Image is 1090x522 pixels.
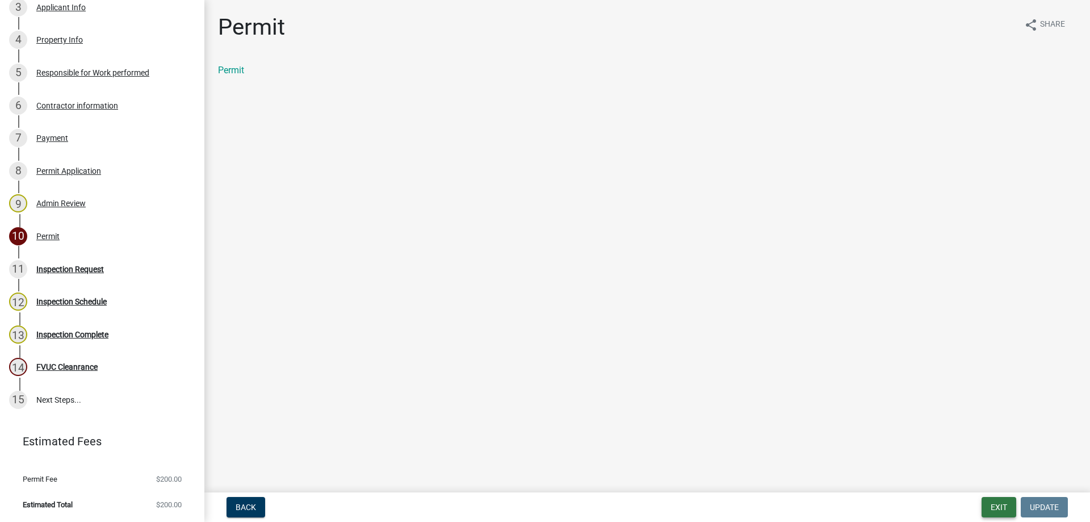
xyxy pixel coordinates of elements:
[36,363,98,371] div: FVUC Cleanrance
[156,475,182,483] span: $200.00
[9,260,27,278] div: 11
[9,162,27,180] div: 8
[236,503,256,512] span: Back
[9,64,27,82] div: 5
[9,358,27,376] div: 14
[36,298,107,306] div: Inspection Schedule
[36,232,60,240] div: Permit
[9,97,27,115] div: 6
[9,194,27,212] div: 9
[9,391,27,409] div: 15
[36,3,86,11] div: Applicant Info
[1021,497,1068,517] button: Update
[9,31,27,49] div: 4
[156,501,182,508] span: $200.00
[36,134,68,142] div: Payment
[1024,18,1038,32] i: share
[218,65,244,76] a: Permit
[23,501,73,508] span: Estimated Total
[9,227,27,245] div: 10
[218,14,285,41] h1: Permit
[982,497,1016,517] button: Exit
[36,36,83,44] div: Property Info
[1030,503,1059,512] span: Update
[36,167,101,175] div: Permit Application
[9,293,27,311] div: 12
[227,497,265,517] button: Back
[36,265,104,273] div: Inspection Request
[36,331,108,339] div: Inspection Complete
[1015,14,1074,36] button: shareShare
[36,102,118,110] div: Contractor information
[9,325,27,344] div: 13
[1040,18,1065,32] span: Share
[9,129,27,147] div: 7
[36,199,86,207] div: Admin Review
[23,475,57,483] span: Permit Fee
[9,430,186,453] a: Estimated Fees
[36,69,149,77] div: Responsible for Work performed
